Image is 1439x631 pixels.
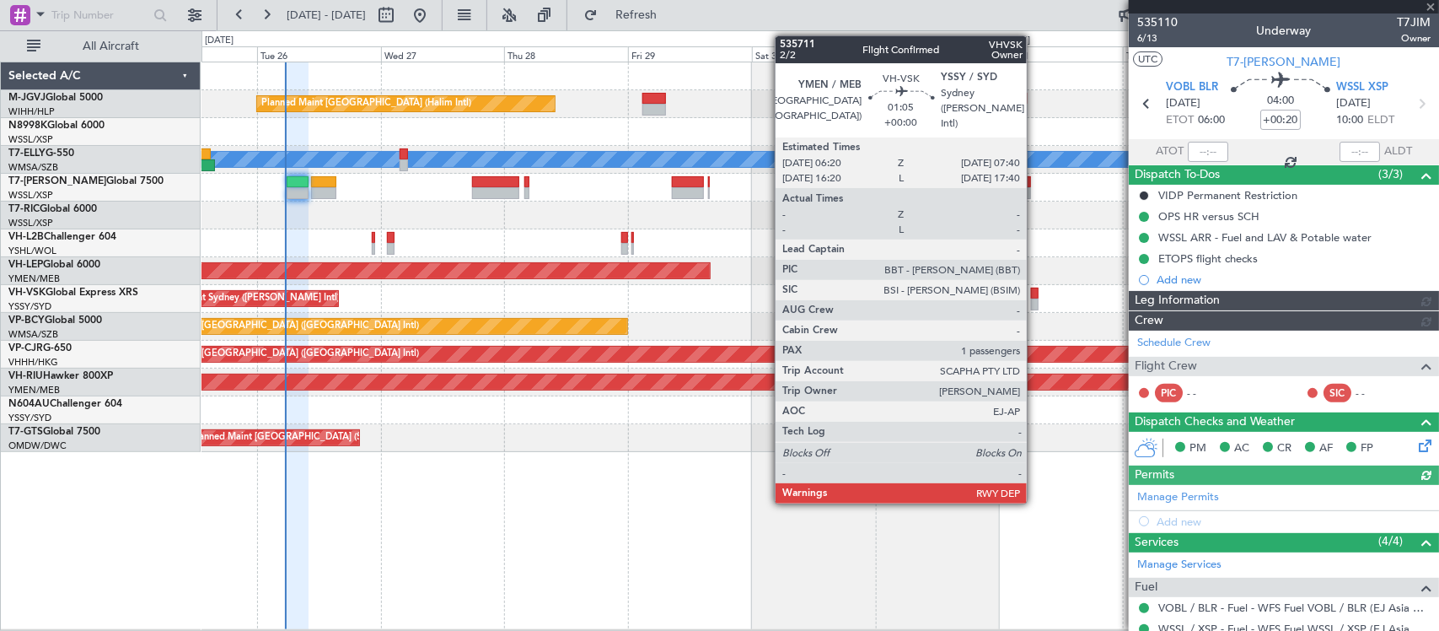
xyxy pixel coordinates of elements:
[8,260,43,270] span: VH-LEP
[179,425,389,450] div: Unplanned Maint [GEOGRAPHIC_DATA] (Seletar)
[8,343,43,353] span: VP-CJR
[628,46,752,62] div: Fri 29
[8,105,55,118] a: WIHH/HLP
[504,46,628,62] div: Thu 28
[1384,143,1412,160] span: ALDT
[8,328,58,341] a: WMSA/SZB
[1336,112,1363,129] span: 10:00
[8,399,50,409] span: N604AU
[1234,440,1249,457] span: AC
[8,300,51,313] a: YSSY/SYD
[8,148,74,159] a: T7-ELLYG-550
[1137,13,1178,31] span: 535110
[1367,112,1394,129] span: ELDT
[8,371,113,381] a: VH-RIUHawker 800XP
[8,371,43,381] span: VH-RIU
[1135,578,1157,597] span: Fuel
[8,260,100,270] a: VH-LEPGlobal 6000
[8,412,51,424] a: YSSY/SYD
[261,91,471,116] div: Planned Maint [GEOGRAPHIC_DATA] (Halim Intl)
[1397,31,1431,46] span: Owner
[8,427,100,437] a: T7-GTSGlobal 7500
[19,33,183,60] button: All Aircraft
[876,46,1000,62] div: Sun 31
[1198,112,1225,129] span: 06:00
[1361,440,1373,457] span: FP
[1227,53,1341,71] span: T7-[PERSON_NAME]
[1166,95,1200,112] span: [DATE]
[1319,440,1333,457] span: AF
[1158,230,1372,245] div: WSSL ARR - Fuel and LAV & Potable water
[1277,440,1291,457] span: CR
[1135,165,1220,185] span: Dispatch To-Dos
[8,121,47,131] span: N8998K
[137,314,419,339] div: Planned Maint [GEOGRAPHIC_DATA] ([GEOGRAPHIC_DATA] Intl)
[8,204,97,214] a: T7-RICGlobal 6000
[601,9,672,21] span: Refresh
[1257,23,1312,40] div: Underway
[51,3,148,28] input: Trip Number
[137,342,419,367] div: Planned Maint [GEOGRAPHIC_DATA] ([GEOGRAPHIC_DATA] Intl)
[1378,532,1403,550] span: (4/4)
[205,34,234,48] div: [DATE]
[1158,251,1258,266] div: ETOPS flight checks
[8,133,53,146] a: WSSL/XSP
[8,399,122,409] a: N604AUChallenger 604
[8,315,45,326] span: VP-BCY
[1137,557,1222,574] a: Manage Services
[8,356,58,369] a: VHHH/HKG
[1158,188,1297,202] div: VIDP Permanent Restriction
[1158,209,1259,224] div: OPS HR versus SCH
[8,204,40,214] span: T7-RIC
[8,189,53,202] a: WSSL/XSP
[1123,46,1247,62] div: Tue 2
[1336,95,1371,112] span: [DATE]
[8,288,46,298] span: VH-VSK
[8,315,102,326] a: VP-BCYGlobal 5000
[576,2,677,29] button: Refresh
[1158,601,1431,615] a: VOBL / BLR - Fuel - WFS Fuel VOBL / BLR (EJ Asia Only)
[8,93,103,103] a: M-JGVJGlobal 5000
[8,427,43,437] span: T7-GTS
[1135,533,1179,553] span: Services
[1378,165,1403,183] span: (3/3)
[1133,51,1162,67] button: UTC
[752,46,876,62] div: Sat 30
[1156,143,1184,160] span: ATOT
[1397,13,1431,31] span: T7JIM
[1267,93,1294,110] span: 04:00
[8,217,53,229] a: WSSL/XSP
[8,121,105,131] a: N8998KGlobal 6000
[381,46,505,62] div: Wed 27
[1336,79,1388,96] span: WSSL XSP
[1166,79,1218,96] span: VOBL BLR
[1157,272,1431,287] div: Add new
[8,245,56,257] a: YSHL/WOL
[257,46,381,62] div: Tue 26
[1001,34,1030,48] div: [DATE]
[8,384,60,396] a: YMEN/MEB
[1137,31,1178,46] span: 6/13
[8,232,116,242] a: VH-L2BChallenger 604
[132,286,340,311] div: Unplanned Maint Sydney ([PERSON_NAME] Intl)
[1135,413,1295,432] span: Dispatch Checks and Weather
[999,46,1123,62] div: Mon 1
[8,148,46,159] span: T7-ELLY
[8,440,67,452] a: OMDW/DWC
[8,161,58,174] a: WMSA/SZB
[8,93,46,103] span: M-JGVJ
[8,176,164,186] a: T7-[PERSON_NAME]Global 7500
[1166,112,1194,129] span: ETOT
[8,343,72,353] a: VP-CJRG-650
[8,288,138,298] a: VH-VSKGlobal Express XRS
[44,40,178,52] span: All Aircraft
[8,232,44,242] span: VH-L2B
[8,176,106,186] span: T7-[PERSON_NAME]
[1189,440,1206,457] span: PM
[287,8,366,23] span: [DATE] - [DATE]
[8,272,60,285] a: YMEN/MEB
